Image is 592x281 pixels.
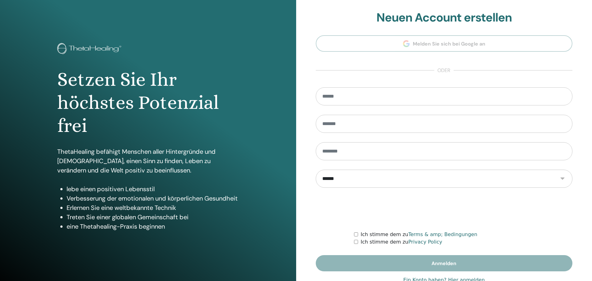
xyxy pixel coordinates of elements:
li: lebe einen positiven Lebensstil [67,184,239,194]
li: eine Thetahealing-Praxis beginnen [67,222,239,231]
li: Verbesserung der emotionalen und körperlichen Gesundheit [67,194,239,203]
li: Erlernen Sie eine weltbekannte Technik [67,203,239,212]
li: Treten Sie einer globalen Gemeinschaft bei [67,212,239,222]
label: Ich stimme dem zu [361,231,477,238]
p: ThetaHealing befähigt Menschen aller Hintergründe und [DEMOGRAPHIC_DATA], einen Sinn zu finden, L... [57,147,239,175]
h1: Setzen Sie Ihr höchstes Potenzial frei [57,68,239,138]
a: Terms & amp; Bedingungen [408,231,477,237]
span: oder [434,67,454,74]
h2: Neuen Account erstellen [316,11,573,25]
iframe: reCAPTCHA [397,197,491,221]
a: Privacy Policy [408,239,442,245]
label: Ich stimme dem zu [361,238,442,246]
